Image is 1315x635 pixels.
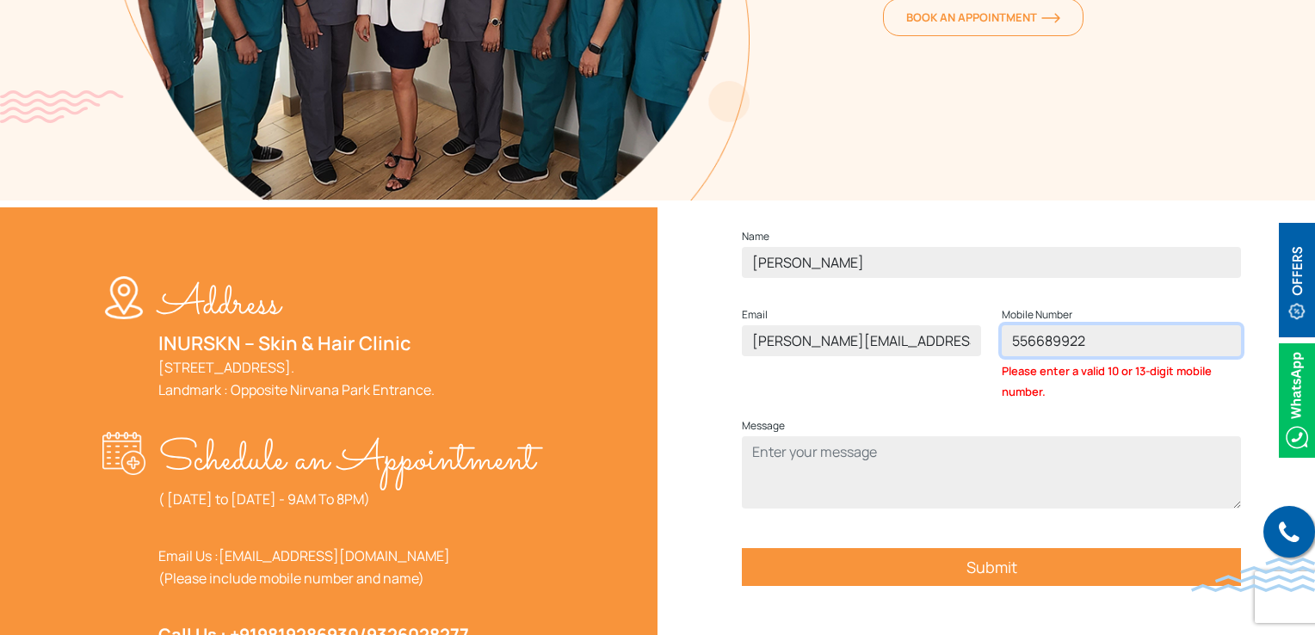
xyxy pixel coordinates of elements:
p: Schedule an Appointment [158,432,535,488]
p: ( [DATE] to [DATE] - 9AM To 8PM) [158,488,535,510]
img: offerBt [1279,223,1315,337]
input: Enter email address [742,325,981,356]
input: Enter your name [742,247,1241,278]
label: Message [742,416,785,436]
label: Name [742,226,769,247]
input: Enter your mobile number [1002,325,1241,356]
img: orange-arrow [1041,13,1060,23]
img: appointment-w [102,432,158,475]
form: Contact form [742,226,1241,620]
img: location-w [102,276,158,319]
input: Submit [742,548,1241,586]
img: Whatsappicon [1279,343,1315,458]
img: up-blue-arrow.svg [1281,605,1293,618]
label: Email [742,305,768,325]
a: Whatsappicon [1279,390,1315,409]
a: [EMAIL_ADDRESS][DOMAIN_NAME] [219,546,450,565]
span: Book an Appointment [906,9,1060,25]
img: bluewave [1191,558,1315,592]
p: Email Us : (Please include mobile number and name) [158,545,535,589]
a: [STREET_ADDRESS].Landmark : Opposite Nirvana Park Entrance. [158,358,435,399]
span: Please enter a valid 10 or 13-digit mobile number. [1002,361,1241,402]
a: INURSKN – Skin & Hair Clinic [158,330,411,356]
label: Mobile Number [1002,305,1072,325]
p: Address [158,276,435,332]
